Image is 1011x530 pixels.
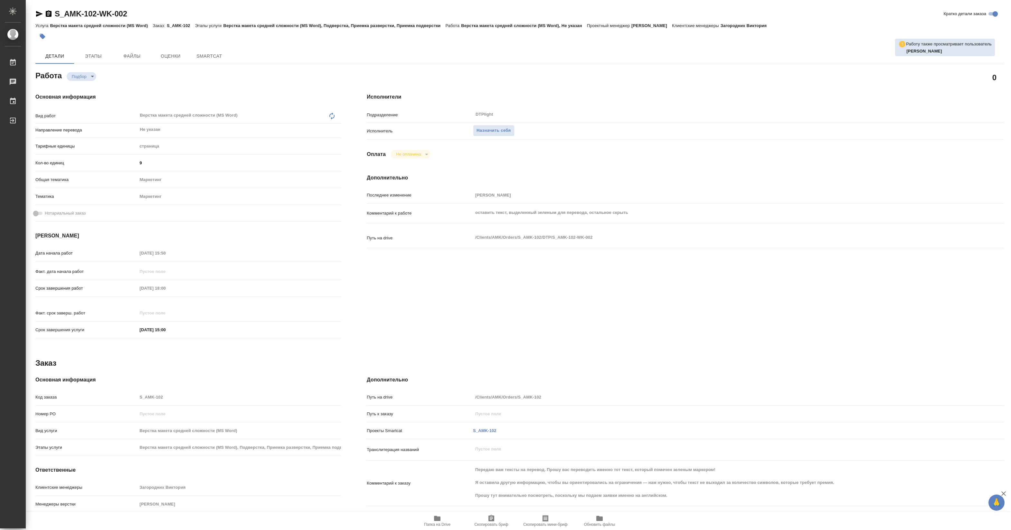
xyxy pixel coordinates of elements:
[367,210,473,217] p: Комментарий к работе
[35,358,56,368] h2: Заказ
[223,23,445,28] p: Верстка макета средней сложности (MS Word), Подверстка, Приемка разверстки, Приемка подверстки
[137,426,341,435] input: Пустое поле
[35,285,137,292] p: Срок завершения работ
[194,52,225,60] span: SmartCat
[35,327,137,333] p: Срок завершения услуги
[906,41,992,47] p: Работу также просматривает пользователь
[35,143,137,149] p: Тарифные единицы
[367,174,1004,182] h4: Дополнительно
[367,394,473,400] p: Путь на drive
[137,443,341,452] input: Пустое поле
[137,191,341,202] div: Маркетинг
[367,93,1004,101] h4: Исполнители
[35,193,137,200] p: Тематика
[137,141,341,152] div: страница
[35,177,137,183] p: Общая тематика
[35,484,137,491] p: Клиентские менеджеры
[35,69,62,81] h2: Работа
[35,310,137,316] p: Факт. срок заверш. работ
[45,10,52,18] button: Скопировать ссылку
[137,158,341,168] input: ✎ Введи что-нибудь
[584,522,615,527] span: Обновить файлы
[572,512,627,530] button: Обновить файлы
[35,250,137,256] p: Дата начала работ
[906,48,992,54] p: Васильева Ольга
[35,232,341,240] h4: [PERSON_NAME]
[78,52,109,60] span: Этапы
[70,74,89,79] button: Подбор
[518,512,572,530] button: Скопировать мини-бриф
[35,428,137,434] p: Вид услуги
[137,267,194,276] input: Пустое поле
[35,394,137,400] p: Код заказа
[367,112,473,118] p: Подразделение
[473,207,951,218] textarea: оставить текст, выделенный зеленым для перевода, остальное скрыть
[35,466,341,474] h4: Ответственные
[35,411,137,417] p: Номер РО
[446,23,461,28] p: Работа
[195,23,223,28] p: Этапы услуги
[988,495,1005,511] button: 🙏
[473,125,514,136] button: Назначить себя
[523,522,567,527] span: Скопировать мини-бриф
[473,392,951,402] input: Пустое поле
[367,447,473,453] p: Транслитерация названий
[391,150,430,159] div: Подбор
[367,376,1004,384] h4: Дополнительно
[35,376,341,384] h4: Основная информация
[473,428,496,433] a: S_AMK-102
[721,23,771,28] p: Загородних Виктория
[35,160,137,166] p: Кол-во единиц
[367,411,473,417] p: Путь к заказу
[137,248,194,258] input: Пустое поле
[35,113,137,119] p: Вид работ
[137,409,341,419] input: Пустое поле
[35,93,341,101] h4: Основная информация
[410,512,464,530] button: Папка на Drive
[137,308,194,318] input: Пустое поле
[992,72,997,83] h2: 0
[367,480,473,487] p: Комментарий к заказу
[473,190,951,200] input: Пустое поле
[631,23,672,28] p: [PERSON_NAME]
[137,483,341,492] input: Пустое поле
[477,127,511,134] span: Назначить себя
[50,23,153,28] p: Верстка макета средней сложности (MS Word)
[367,192,473,198] p: Последнее изменение
[35,29,50,43] button: Добавить тэг
[155,52,186,60] span: Оценки
[39,52,70,60] span: Детали
[117,52,147,60] span: Файлы
[35,501,137,507] p: Менеджеры верстки
[367,128,473,134] p: Исполнитель
[35,444,137,451] p: Этапы услуги
[67,72,96,81] div: Подбор
[473,409,951,419] input: Пустое поле
[473,464,951,501] textarea: Передаю вам тексты на перевод. Прошу вас переводить именно тот текст, который помечен зеленым мар...
[461,23,587,28] p: Верстка макета средней сложности (MS Word), Не указан
[137,284,194,293] input: Пустое поле
[137,499,341,509] input: Пустое поле
[424,522,450,527] span: Папка на Drive
[587,23,631,28] p: Проектный менеджер
[35,10,43,18] button: Скопировать ссылку для ЯМессенджера
[367,150,386,158] h4: Оплата
[464,512,518,530] button: Скопировать бриф
[367,428,473,434] p: Проекты Smartcat
[474,522,508,527] span: Скопировать бриф
[367,235,473,241] p: Путь на drive
[45,210,86,217] span: Нотариальный заказ
[137,174,341,185] div: Маркетинг
[137,392,341,402] input: Пустое поле
[672,23,721,28] p: Клиентские менеджеры
[153,23,166,28] p: Заказ:
[55,9,127,18] a: S_AMK-102-WK-002
[35,268,137,275] p: Факт. дата начала работ
[991,496,1002,509] span: 🙏
[167,23,195,28] p: S_AMK-102
[35,23,50,28] p: Услуга
[394,151,423,157] button: Не оплачена
[137,325,194,334] input: ✎ Введи что-нибудь
[473,232,951,243] textarea: /Clients/AMK/Orders/S_AMK-102/DTP/S_AMK-102-WK-002
[35,127,137,133] p: Направление перевода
